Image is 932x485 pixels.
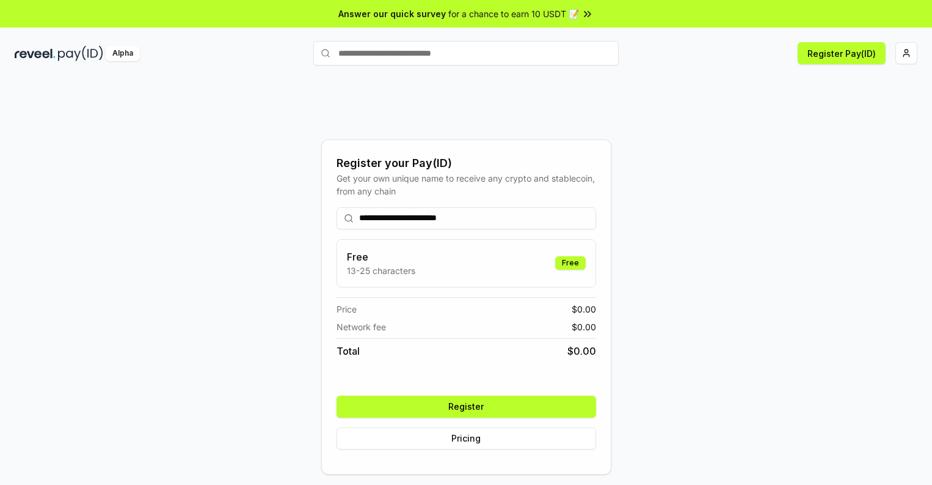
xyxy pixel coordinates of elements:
[798,42,886,64] button: Register Pay(ID)
[337,344,360,358] span: Total
[347,264,415,277] p: 13-25 characters
[15,46,56,61] img: reveel_dark
[337,396,596,418] button: Register
[337,155,596,172] div: Register your Pay(ID)
[347,250,415,264] h3: Free
[337,428,596,450] button: Pricing
[448,7,579,20] span: for a chance to earn 10 USDT 📝
[337,303,357,316] span: Price
[337,172,596,198] div: Get your own unique name to receive any crypto and stablecoin, from any chain
[572,303,596,316] span: $ 0.00
[58,46,103,61] img: pay_id
[567,344,596,358] span: $ 0.00
[337,320,386,333] span: Network fee
[572,320,596,333] span: $ 0.00
[555,256,586,270] div: Free
[106,46,140,61] div: Alpha
[338,7,446,20] span: Answer our quick survey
